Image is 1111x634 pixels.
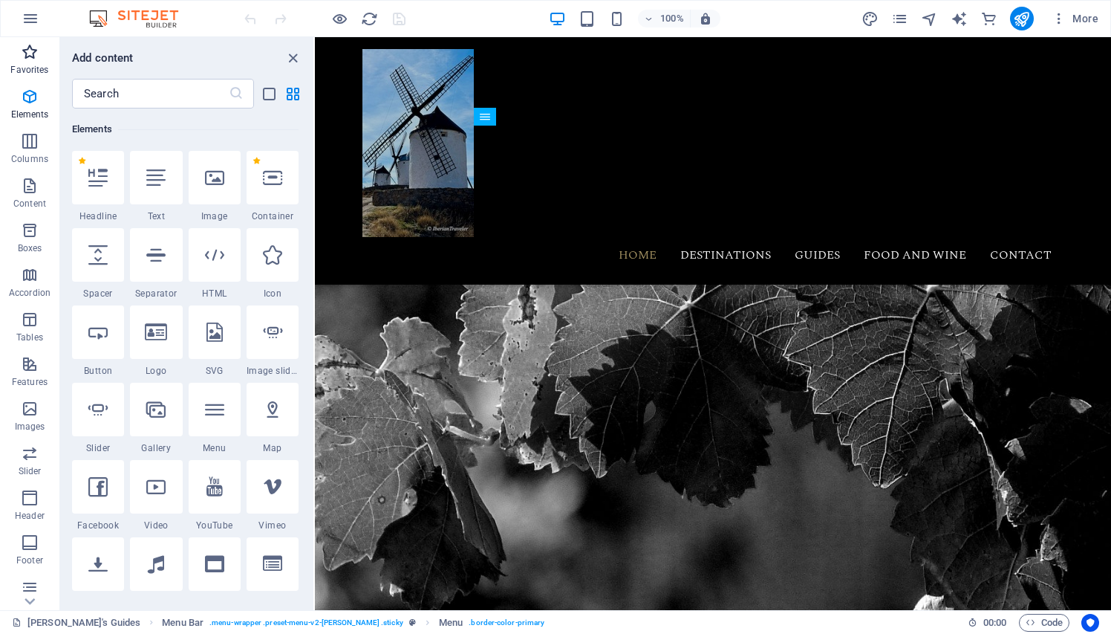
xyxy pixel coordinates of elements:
span: Logo [130,365,182,377]
span: Image slider [247,365,299,377]
a: Click to cancel selection. Double-click to open Pages [12,614,140,632]
div: SVG [189,305,241,377]
span: YouTube [189,520,241,531]
span: Vimeo [247,520,299,531]
button: commerce [980,10,998,28]
span: Video [130,520,182,531]
img: Editor Logo [85,10,197,28]
div: Menu [189,383,241,454]
span: Gallery [130,442,182,454]
div: Text [130,151,182,222]
span: : [994,617,996,628]
button: grid-view [284,85,302,103]
div: YouTube [189,460,241,531]
span: Separator [130,288,182,300]
button: 100% [638,10,691,28]
span: SVG [189,365,241,377]
div: Gallery [130,383,182,454]
p: Accordion [9,287,50,299]
h6: Add content [72,49,134,67]
div: HTML [189,228,241,300]
p: Slider [19,465,42,477]
button: More [1046,7,1104,30]
i: Commerce [980,10,997,28]
p: Elements [11,109,49,120]
p: Header [15,510,45,522]
button: design [861,10,879,28]
nav: breadcrumb [162,614,544,632]
p: Images [15,421,45,433]
span: Headline [72,210,124,222]
h6: Elements [72,120,299,138]
span: Menu [189,442,241,454]
div: Button [72,305,124,377]
span: Image [189,210,241,222]
i: This element is a customizable preset [409,618,416,627]
span: More [1052,11,1098,26]
span: Spacer [72,288,124,300]
div: Vimeo [247,460,299,531]
div: Video [130,460,182,531]
input: Search [72,79,229,109]
i: AI Writer [951,10,968,28]
button: list-view [260,85,278,103]
p: Columns [11,153,48,165]
button: close panel [284,49,302,67]
span: Button [72,365,124,377]
div: Spacer [72,228,124,300]
h6: 100% [660,10,684,28]
div: Facebook [72,460,124,531]
p: Boxes [18,242,42,254]
div: Slider [72,383,124,454]
button: Click here to leave preview mode and continue editing [330,10,348,28]
div: Image [189,151,241,222]
button: text_generator [951,10,968,28]
span: Audio [130,597,182,609]
div: Headline [72,151,124,222]
div: Audio [130,537,182,609]
button: reload [360,10,378,28]
div: Privacy [247,537,299,609]
i: Pages (Ctrl+Alt+S) [891,10,908,28]
button: navigator [921,10,939,28]
div: Document [72,537,124,609]
span: Iframe [189,597,241,609]
span: Click to select. Double-click to edit [439,614,463,632]
h6: Session time [968,614,1007,632]
span: Privacy [247,597,299,609]
i: Publish [1013,10,1030,28]
button: pages [891,10,909,28]
p: Tables [16,331,43,343]
span: Text [130,210,182,222]
span: Facebook [72,520,124,531]
button: Code [1019,614,1069,632]
div: Map [247,383,299,454]
p: Content [13,198,46,210]
span: 00 00 [983,614,1006,632]
p: Footer [16,554,43,566]
span: Remove from favorites [252,157,261,165]
p: Features [12,376,48,388]
span: Icon [247,288,299,300]
p: Favorites [10,64,48,76]
div: Logo [130,305,182,377]
span: . menu-wrapper .preset-menu-v2-[PERSON_NAME] .sticky [209,614,403,632]
button: Usercentrics [1081,614,1099,632]
span: Container [247,210,299,222]
div: Image slider [247,305,299,377]
span: Remove from favorites [78,157,86,165]
span: Slider [72,442,124,454]
span: Code [1026,614,1063,632]
button: publish [1010,7,1034,30]
i: Navigator [921,10,938,28]
div: Container [247,151,299,222]
span: HTML [189,288,241,300]
i: Reload page [361,10,378,28]
div: Iframe [189,537,241,609]
div: Separator [130,228,182,300]
span: Document [72,597,124,609]
div: Icon [247,228,299,300]
span: . border-color-primary [469,614,544,632]
span: Map [247,442,299,454]
span: Click to select. Double-click to edit [162,614,203,632]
